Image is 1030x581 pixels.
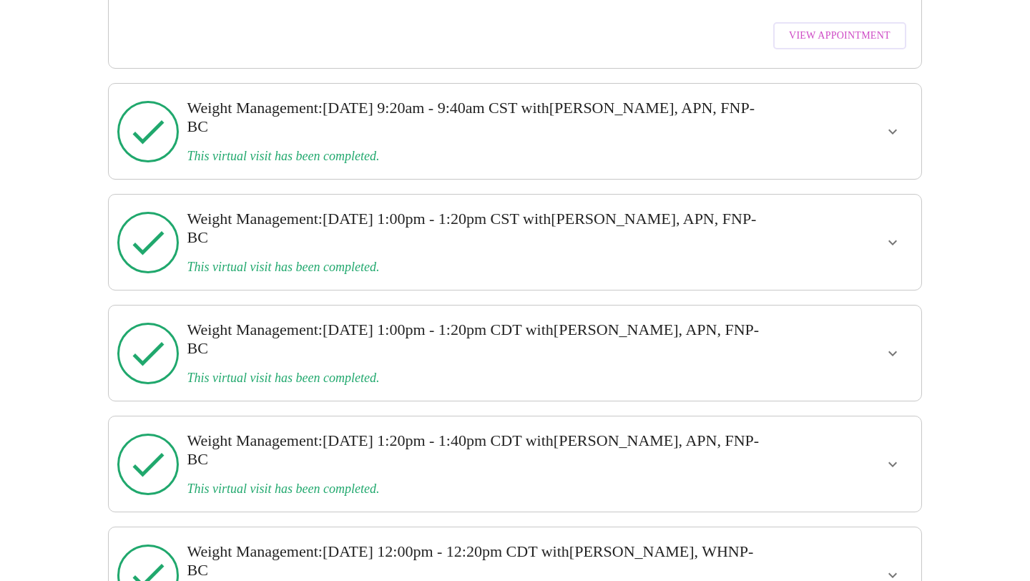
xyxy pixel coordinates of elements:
[187,210,765,247] h3: : [DATE] 1:00pm - 1:20pm CST
[187,542,753,579] span: with [PERSON_NAME], WHNP-BC
[875,114,910,149] button: show more
[187,99,755,135] span: with [PERSON_NAME], APN, FNP-BC
[187,321,759,357] span: with [PERSON_NAME], APN, FNP-BC
[187,99,765,136] h3: : [DATE] 9:20am - 9:40am CST
[770,15,910,57] a: View Appointment
[187,431,765,469] h3: : [DATE] 1:20pm - 1:40pm CDT
[187,149,765,164] h3: This virtual visit has been completed.
[187,431,759,468] span: with [PERSON_NAME], APN, FNP-BC
[875,447,910,482] button: show more
[789,27,891,45] span: View Appointment
[187,321,765,358] h3: : [DATE] 1:00pm - 1:20pm CDT
[187,99,318,117] span: Weight Management
[187,482,765,497] h3: This virtual visit has been completed.
[875,336,910,371] button: show more
[875,225,910,260] button: show more
[187,542,765,580] h3: : [DATE] 12:00pm - 12:20pm CDT
[187,542,318,560] span: Weight Management
[773,22,906,50] button: View Appointment
[187,431,318,449] span: Weight Management
[187,210,318,228] span: Weight Management
[187,321,318,338] span: Weight Management
[187,210,756,246] span: with [PERSON_NAME], APN, FNP-BC
[187,260,765,275] h3: This virtual visit has been completed.
[187,371,765,386] h3: This virtual visit has been completed.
